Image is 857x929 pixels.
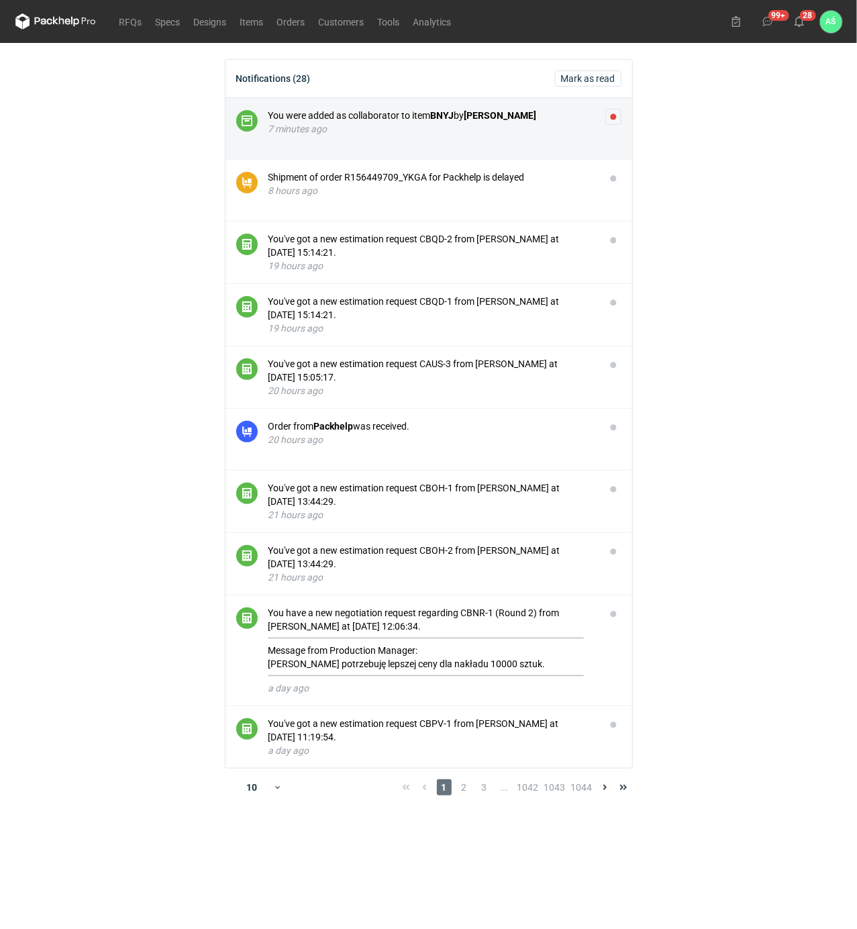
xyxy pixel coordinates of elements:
[268,232,595,259] div: You've got a new estimation request CBQD-2 from [PERSON_NAME] at [DATE] 15:14:21.
[268,357,595,397] button: You've got a new estimation request CAUS-3 from [PERSON_NAME] at [DATE] 15:05:17.20 hours ago
[477,779,492,795] span: 3
[555,70,621,87] button: Mark as read
[268,544,595,571] div: You've got a new estimation request CBOH-2 from [PERSON_NAME] at [DATE] 13:44:29.
[270,13,312,30] a: Orders
[268,295,595,322] div: You've got a new estimation request CBQD-1 from [PERSON_NAME] at [DATE] 15:14:21.
[268,606,595,677] div: You have a new negotiation request regarding CBNR-1 (Round 2) from [PERSON_NAME] at [DATE] 12:06:...
[820,11,842,33] button: AŚ
[15,13,96,30] svg: Packhelp Pro
[268,322,595,335] div: 19 hours ago
[268,433,595,446] div: 20 hours ago
[437,779,452,795] span: 1
[268,232,595,273] button: You've got a new estimation request CBQD-2 from [PERSON_NAME] at [DATE] 15:14:21.19 hours ago
[268,170,595,184] div: Shipment of order R156449709_YKGA for Packhelp is delayed
[544,779,566,795] span: 1043
[571,779,593,795] span: 1044
[312,13,371,30] a: Customers
[561,74,615,83] span: Mark as read
[268,109,595,122] div: You were added as collaborator to item by
[820,11,842,33] div: Adrian Świerżewski
[268,481,595,522] button: You've got a new estimation request CBOH-1 from [PERSON_NAME] at [DATE] 13:44:29.21 hours ago
[789,11,810,32] button: 28
[268,717,595,757] button: You've got a new estimation request CBPV-1 from [PERSON_NAME] at [DATE] 11:19:54.a day ago
[113,13,149,30] a: RFQs
[517,779,539,795] span: 1042
[497,779,512,795] span: ...
[268,184,595,197] div: 8 hours ago
[268,717,595,744] div: You've got a new estimation request CBPV-1 from [PERSON_NAME] at [DATE] 11:19:54.
[407,13,458,30] a: Analytics
[314,421,354,432] strong: Packhelp
[268,544,595,584] button: You've got a new estimation request CBOH-2 from [PERSON_NAME] at [DATE] 13:44:29.21 hours ago
[268,606,595,695] button: You have a new negotiation request regarding CBNR-1 (Round 2) from [PERSON_NAME] at [DATE] 12:06:...
[431,110,454,121] strong: BNYJ
[464,110,537,121] strong: [PERSON_NAME]
[268,420,595,446] button: Order fromPackhelpwas received.20 hours ago
[268,508,595,522] div: 21 hours ago
[268,384,595,397] div: 20 hours ago
[268,259,595,273] div: 19 hours ago
[457,779,472,795] span: 2
[187,13,234,30] a: Designs
[268,744,595,757] div: a day ago
[268,109,595,136] button: You were added as collaborator to itemBNYJby[PERSON_NAME]7 minutes ago
[268,357,595,384] div: You've got a new estimation request CAUS-3 from [PERSON_NAME] at [DATE] 15:05:17.
[268,571,595,584] div: 21 hours ago
[234,13,270,30] a: Items
[268,681,595,695] div: a day ago
[268,481,595,508] div: You've got a new estimation request CBOH-1 from [PERSON_NAME] at [DATE] 13:44:29.
[757,11,778,32] button: 99+
[230,778,274,797] div: 10
[149,13,187,30] a: Specs
[236,73,311,84] div: Notifications (28)
[371,13,407,30] a: Tools
[268,420,595,433] div: Order from was received.
[268,170,595,197] button: Shipment of order R156449709_YKGA for Packhelp is delayed8 hours ago
[268,122,595,136] div: 7 minutes ago
[268,295,595,335] button: You've got a new estimation request CBQD-1 from [PERSON_NAME] at [DATE] 15:14:21.19 hours ago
